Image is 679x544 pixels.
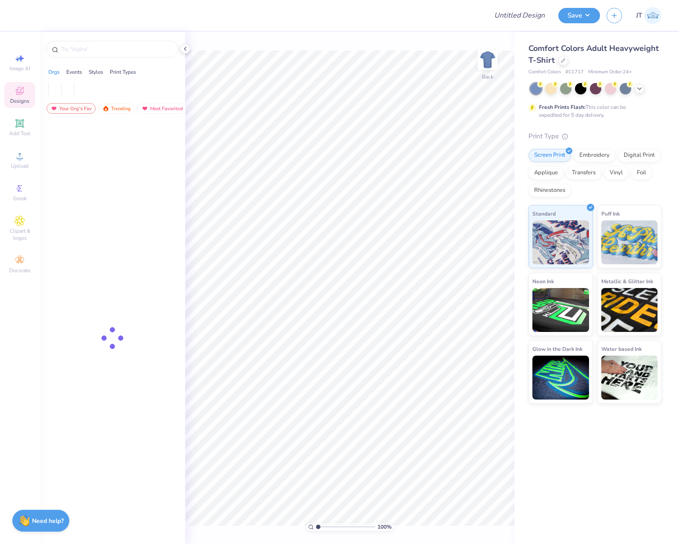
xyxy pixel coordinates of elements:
[631,166,652,180] div: Foil
[601,209,620,218] span: Puff Ink
[532,277,554,286] span: Neon Ink
[532,344,582,353] span: Glow in the Dark Ink
[479,51,496,68] img: Back
[532,356,589,400] img: Glow in the Dark Ink
[565,68,584,76] span: # C1717
[528,149,571,162] div: Screen Print
[9,130,30,137] span: Add Text
[32,517,64,525] strong: Need help?
[532,288,589,332] img: Neon Ink
[644,7,661,24] img: Jolijt Tamanaha
[11,162,29,169] span: Upload
[604,166,629,180] div: Vinyl
[61,45,173,54] input: Try "Alpha"
[482,73,493,81] div: Back
[102,105,109,112] img: trending.gif
[528,131,661,141] div: Print Type
[13,195,27,202] span: Greek
[566,166,601,180] div: Transfers
[377,523,392,531] span: 100 %
[528,184,571,197] div: Rhinestones
[532,220,589,264] img: Standard
[588,68,632,76] span: Minimum Order: 24 +
[10,65,30,72] span: Image AI
[539,103,647,119] div: This color can be expedited for 5 day delivery.
[487,7,552,24] input: Untitled Design
[98,103,135,114] div: Trending
[532,209,556,218] span: Standard
[141,105,148,112] img: most_fav.gif
[558,8,600,23] button: Save
[10,97,29,104] span: Designs
[4,227,35,241] span: Clipart & logos
[528,68,561,76] span: Comfort Colors
[574,149,615,162] div: Embroidery
[66,68,82,76] div: Events
[137,103,187,114] div: Most Favorited
[110,68,136,76] div: Print Types
[48,68,60,76] div: Orgs
[89,68,103,76] div: Styles
[50,105,57,112] img: most_fav.gif
[601,277,653,286] span: Metallic & Glitter Ink
[9,267,30,274] span: Decorate
[601,356,658,400] img: Water based Ink
[636,11,642,21] span: JT
[636,7,661,24] a: JT
[618,149,661,162] div: Digital Print
[47,103,96,114] div: Your Org's Fav
[601,220,658,264] img: Puff Ink
[528,166,564,180] div: Applique
[601,288,658,332] img: Metallic & Glitter Ink
[528,43,659,65] span: Comfort Colors Adult Heavyweight T-Shirt
[539,104,586,111] strong: Fresh Prints Flash:
[601,344,642,353] span: Water based Ink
